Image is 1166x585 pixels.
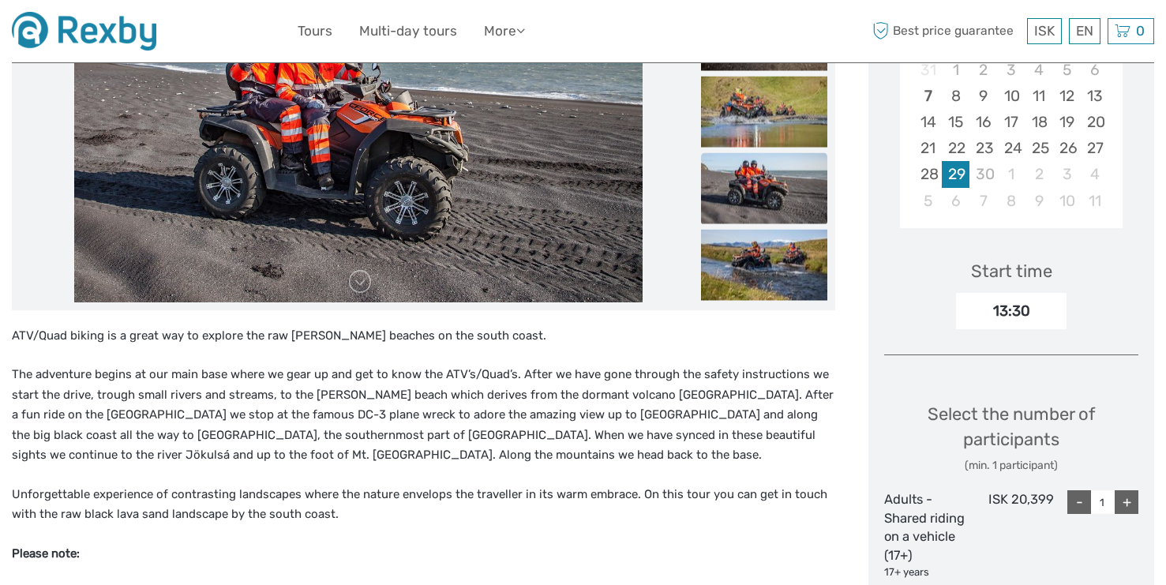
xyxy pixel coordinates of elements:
div: Choose Friday, September 19th, 2025 [1053,109,1081,135]
div: Choose Monday, September 15th, 2025 [942,109,969,135]
img: 1e1a7fdab880422cae0eb7cbfb90e36d_slider_thumbnail.jpeg [701,152,827,223]
div: Not available Tuesday, September 2nd, 2025 [969,57,997,83]
strong: Please note: [12,546,80,561]
div: Choose Saturday, September 27th, 2025 [1081,135,1108,161]
a: Tours [298,20,332,43]
p: We're away right now. Please check back later! [22,28,178,40]
div: Choose Wednesday, October 8th, 2025 [998,188,1025,214]
div: + [1115,490,1138,514]
div: Choose Thursday, October 9th, 2025 [1025,188,1053,214]
div: Choose Wednesday, September 10th, 2025 [998,83,1025,109]
div: Choose Thursday, October 2nd, 2025 [1025,161,1053,187]
div: Not available Saturday, September 6th, 2025 [1081,57,1108,83]
div: Not available Tuesday, September 30th, 2025 [969,161,997,187]
div: Choose Sunday, September 14th, 2025 [914,109,942,135]
p: The adventure begins at our main base where we gear up and get to know the ATV’s/Quad’s. After we... [12,365,835,466]
div: Choose Thursday, September 18th, 2025 [1025,109,1053,135]
div: Start time [971,259,1052,283]
div: 17+ years [884,565,969,580]
div: Not available Wednesday, September 3rd, 2025 [998,57,1025,83]
div: Choose Friday, October 3rd, 2025 [1053,161,1081,187]
div: EN [1069,18,1100,44]
span: 0 [1134,23,1147,39]
div: Choose Saturday, October 4th, 2025 [1081,161,1108,187]
a: More [484,20,525,43]
div: Select the number of participants [884,402,1138,474]
div: Choose Tuesday, September 9th, 2025 [969,83,997,109]
div: Choose Friday, September 26th, 2025 [1053,135,1081,161]
div: Choose Monday, September 22nd, 2025 [942,135,969,161]
div: Choose Sunday, September 28th, 2025 [914,161,942,187]
div: Choose Monday, October 6th, 2025 [942,188,969,214]
p: ATV/Quad biking is a great way to explore the raw [PERSON_NAME] beaches on the south coast. [12,326,835,347]
div: Choose Sunday, September 7th, 2025 [914,83,942,109]
div: Choose Tuesday, September 16th, 2025 [969,109,997,135]
div: Not available Friday, September 5th, 2025 [1053,57,1081,83]
div: Choose Wednesday, October 1st, 2025 [998,161,1025,187]
div: 13:30 [956,293,1067,329]
img: 1992ea78df3549dd8705f46a6a384588_slider_thumbnail.jpeg [701,229,827,300]
div: Choose Sunday, September 21st, 2025 [914,135,942,161]
div: Choose Monday, September 29th, 2025 [942,161,969,187]
div: Choose Thursday, September 11th, 2025 [1025,83,1053,109]
div: Choose Sunday, October 5th, 2025 [914,188,942,214]
div: Choose Saturday, September 13th, 2025 [1081,83,1108,109]
div: Choose Saturday, October 11th, 2025 [1081,188,1108,214]
div: Choose Tuesday, September 23rd, 2025 [969,135,997,161]
button: Open LiveChat chat widget [182,24,201,43]
img: 1863-c08d342a-737b-48be-8f5f-9b5986f4104f_logo_small.jpg [12,12,156,51]
div: ISK 20,399 [969,490,1054,579]
span: Best price guarantee [868,18,1023,44]
div: Choose Thursday, September 25th, 2025 [1025,135,1053,161]
img: 6b0f8e087bdd4ee18e5e361b1442efb9_slider_thumbnail.jpeg [701,76,827,147]
div: Choose Friday, September 12th, 2025 [1053,83,1081,109]
p: Unforgettable experience of contrasting landscapes where the nature envelops the traveller in its... [12,485,835,525]
span: ISK [1034,23,1055,39]
div: Not available Monday, September 1st, 2025 [942,57,969,83]
div: Choose Wednesday, September 24th, 2025 [998,135,1025,161]
div: Choose Friday, October 10th, 2025 [1053,188,1081,214]
div: Adults - Shared riding on a vehicle (17+) [884,490,969,579]
div: Choose Wednesday, September 17th, 2025 [998,109,1025,135]
div: Not available Thursday, September 4th, 2025 [1025,57,1053,83]
a: Multi-day tours [359,20,457,43]
div: Choose Monday, September 8th, 2025 [942,83,969,109]
div: - [1067,490,1091,514]
div: Choose Tuesday, October 7th, 2025 [969,188,997,214]
div: (min. 1 participant) [884,458,1138,474]
div: Choose Saturday, September 20th, 2025 [1081,109,1108,135]
div: month 2025-09 [905,57,1118,214]
div: Not available Sunday, August 31st, 2025 [914,57,942,83]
